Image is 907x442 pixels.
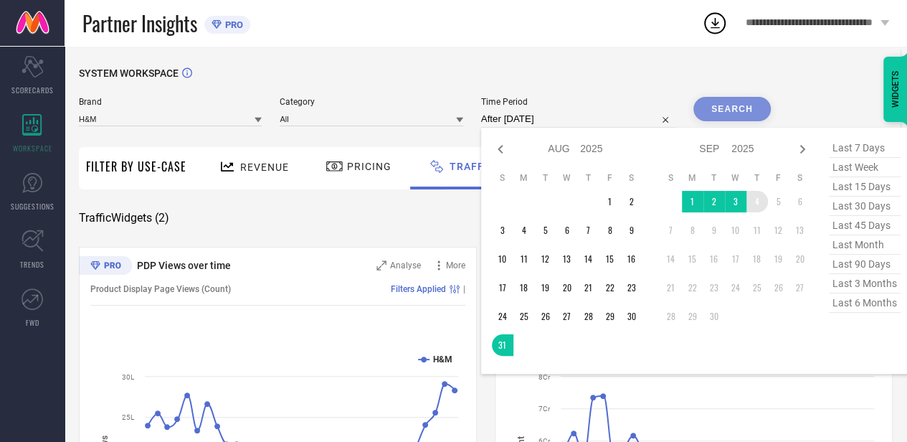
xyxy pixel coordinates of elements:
[492,141,509,158] div: Previous month
[621,172,642,184] th: Saturday
[660,248,682,270] td: Sun Sep 14 2025
[621,220,642,241] td: Sat Aug 09 2025
[746,277,768,298] td: Thu Sep 25 2025
[599,172,621,184] th: Friday
[768,220,789,241] td: Fri Sep 12 2025
[535,172,556,184] th: Tuesday
[13,143,52,154] span: WORKSPACE
[725,277,746,298] td: Wed Sep 24 2025
[513,172,535,184] th: Monday
[725,191,746,212] td: Wed Sep 03 2025
[660,277,682,298] td: Sun Sep 21 2025
[556,220,578,241] td: Wed Aug 06 2025
[11,85,54,95] span: SCORECARDS
[682,306,703,327] td: Mon Sep 29 2025
[578,277,599,298] td: Thu Aug 21 2025
[222,19,243,30] span: PRO
[556,277,578,298] td: Wed Aug 20 2025
[829,293,901,313] span: last 6 months
[556,248,578,270] td: Wed Aug 13 2025
[682,277,703,298] td: Mon Sep 22 2025
[26,317,39,328] span: FWD
[789,277,811,298] td: Sat Sep 27 2025
[492,334,513,356] td: Sun Aug 31 2025
[390,260,421,271] span: Analyse
[122,373,135,381] text: 30L
[829,177,901,197] span: last 15 days
[703,306,725,327] td: Tue Sep 30 2025
[492,220,513,241] td: Sun Aug 03 2025
[682,248,703,270] td: Mon Sep 15 2025
[682,220,703,241] td: Mon Sep 08 2025
[513,277,535,298] td: Mon Aug 18 2025
[513,306,535,327] td: Mon Aug 25 2025
[746,191,768,212] td: Thu Sep 04 2025
[280,97,462,107] span: Category
[829,216,901,235] span: last 45 days
[90,284,231,294] span: Product Display Page Views (Count)
[137,260,231,271] span: PDP Views over time
[725,248,746,270] td: Wed Sep 17 2025
[492,172,513,184] th: Sunday
[829,255,901,274] span: last 90 days
[789,172,811,184] th: Saturday
[682,191,703,212] td: Mon Sep 01 2025
[829,197,901,216] span: last 30 days
[376,260,386,271] svg: Zoom
[513,248,535,270] td: Mon Aug 11 2025
[746,220,768,241] td: Thu Sep 11 2025
[829,235,901,255] span: last month
[578,306,599,327] td: Thu Aug 28 2025
[79,211,169,225] span: Traffic Widgets ( 2 )
[538,405,551,413] text: 7Cr
[578,220,599,241] td: Thu Aug 07 2025
[556,306,578,327] td: Wed Aug 27 2025
[122,413,135,421] text: 25L
[660,220,682,241] td: Sun Sep 07 2025
[746,172,768,184] th: Thursday
[703,220,725,241] td: Tue Sep 09 2025
[79,256,132,278] div: Premium
[79,67,179,79] span: SYSTEM WORKSPACE
[11,201,54,212] span: SUGGESTIONS
[481,97,675,107] span: Time Period
[240,161,289,173] span: Revenue
[829,158,901,177] span: last week
[682,172,703,184] th: Monday
[481,110,675,128] input: Select time period
[768,191,789,212] td: Fri Sep 05 2025
[789,248,811,270] td: Sat Sep 20 2025
[621,306,642,327] td: Sat Aug 30 2025
[535,248,556,270] td: Tue Aug 12 2025
[725,220,746,241] td: Wed Sep 10 2025
[703,172,725,184] th: Tuesday
[446,260,465,271] span: More
[535,306,556,327] td: Tue Aug 26 2025
[794,141,811,158] div: Next month
[660,306,682,327] td: Sun Sep 28 2025
[768,248,789,270] td: Fri Sep 19 2025
[621,248,642,270] td: Sat Aug 16 2025
[768,172,789,184] th: Friday
[789,191,811,212] td: Sat Sep 06 2025
[535,220,556,241] td: Tue Aug 05 2025
[768,277,789,298] td: Fri Sep 26 2025
[599,277,621,298] td: Fri Aug 22 2025
[463,284,465,294] span: |
[578,172,599,184] th: Thursday
[347,161,391,172] span: Pricing
[578,248,599,270] td: Thu Aug 14 2025
[621,277,642,298] td: Sat Aug 23 2025
[599,220,621,241] td: Fri Aug 08 2025
[20,259,44,270] span: TRENDS
[599,248,621,270] td: Fri Aug 15 2025
[599,306,621,327] td: Fri Aug 29 2025
[660,172,682,184] th: Sunday
[535,277,556,298] td: Tue Aug 19 2025
[621,191,642,212] td: Sat Aug 02 2025
[433,354,452,365] text: H&M
[725,172,746,184] th: Wednesday
[746,248,768,270] td: Thu Sep 18 2025
[492,248,513,270] td: Sun Aug 10 2025
[391,284,446,294] span: Filters Applied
